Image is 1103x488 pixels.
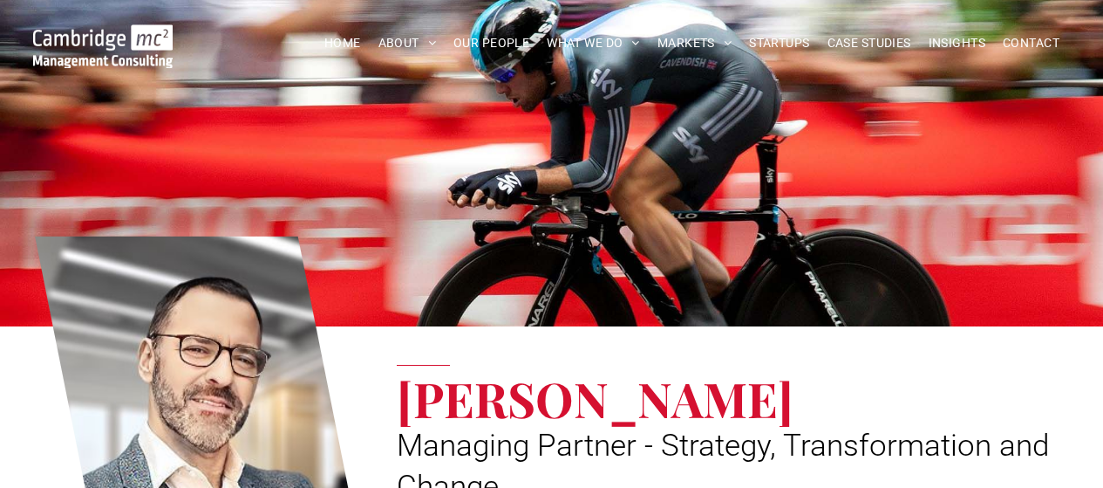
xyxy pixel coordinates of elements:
[33,27,174,45] a: Your Business Transformed | Cambridge Management Consulting
[819,30,920,57] a: CASE STUDIES
[740,30,818,57] a: STARTUPS
[538,30,649,57] a: WHAT WE DO
[649,30,740,57] a: MARKETS
[397,366,793,430] span: [PERSON_NAME]
[445,30,538,57] a: OUR PEOPLE
[370,30,446,57] a: ABOUT
[316,30,370,57] a: HOME
[994,30,1068,57] a: CONTACT
[33,24,174,68] img: Go to Homepage
[920,30,994,57] a: INSIGHTS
